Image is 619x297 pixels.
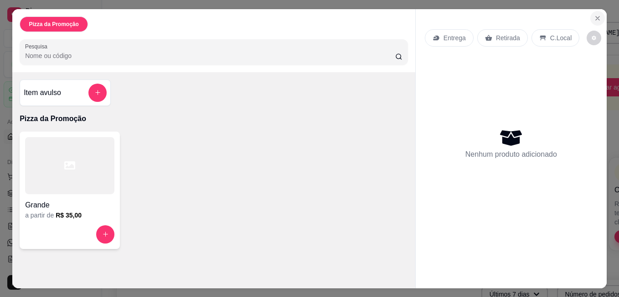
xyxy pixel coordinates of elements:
div: a partir de [25,211,114,220]
button: decrease-product-quantity [587,31,601,45]
p: Retirada [496,33,520,42]
h4: Item avulso [24,87,61,98]
p: Pizza da Promoção [29,21,78,28]
button: add-separate-item [88,84,107,102]
label: Pesquisa [25,42,51,50]
button: increase-product-quantity [96,225,114,244]
input: Pesquisa [25,51,395,60]
p: Nenhum produto adicionado [465,149,557,160]
h6: R$ 35,00 [56,211,82,220]
h4: Grande [25,200,114,211]
button: Close [590,11,605,26]
p: C.Local [550,33,572,42]
p: Entrega [444,33,466,42]
p: Pizza da Promoção [20,113,408,124]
